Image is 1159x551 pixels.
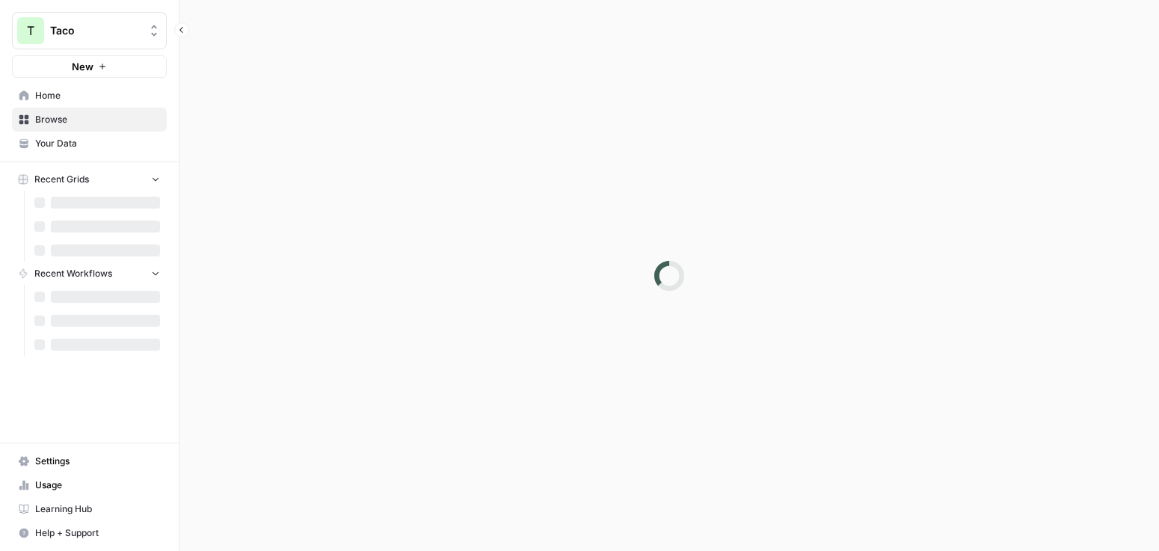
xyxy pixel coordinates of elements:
[27,22,34,40] span: T
[35,526,160,540] span: Help + Support
[12,12,167,49] button: Workspace: Taco
[35,478,160,492] span: Usage
[34,267,112,280] span: Recent Workflows
[12,108,167,132] a: Browse
[12,449,167,473] a: Settings
[35,89,160,102] span: Home
[72,59,93,74] span: New
[12,132,167,156] a: Your Data
[12,262,167,285] button: Recent Workflows
[12,473,167,497] a: Usage
[35,455,160,468] span: Settings
[35,113,160,126] span: Browse
[50,23,141,38] span: Taco
[12,55,167,78] button: New
[12,168,167,191] button: Recent Grids
[12,521,167,545] button: Help + Support
[35,502,160,516] span: Learning Hub
[34,173,89,186] span: Recent Grids
[35,137,160,150] span: Your Data
[12,84,167,108] a: Home
[12,497,167,521] a: Learning Hub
